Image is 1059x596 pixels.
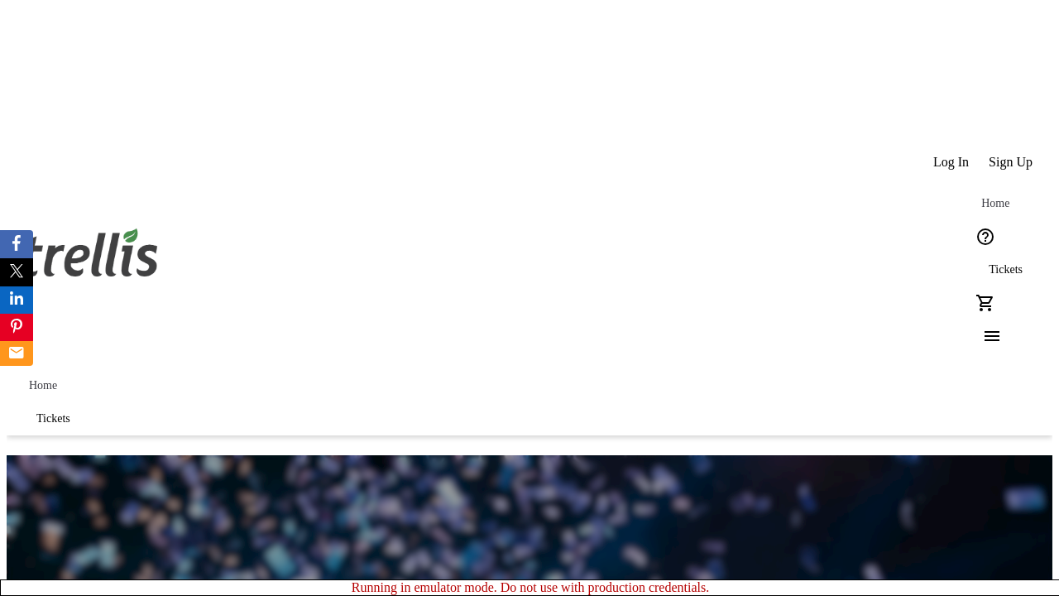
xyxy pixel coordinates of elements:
button: Sign Up [979,146,1042,179]
button: Log In [923,146,979,179]
span: Tickets [989,263,1023,276]
a: Tickets [969,253,1042,286]
a: Tickets [17,402,90,435]
span: Sign Up [989,155,1033,170]
span: Tickets [36,412,70,425]
button: Cart [969,286,1002,320]
a: Home [969,187,1022,220]
span: Home [29,379,57,392]
button: Help [969,220,1002,253]
span: Home [981,197,1009,210]
a: Home [17,369,69,402]
button: Menu [969,320,1002,353]
span: Log In [933,155,969,170]
img: Orient E2E Organization kdV6TotDfo's Logo [17,210,164,293]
